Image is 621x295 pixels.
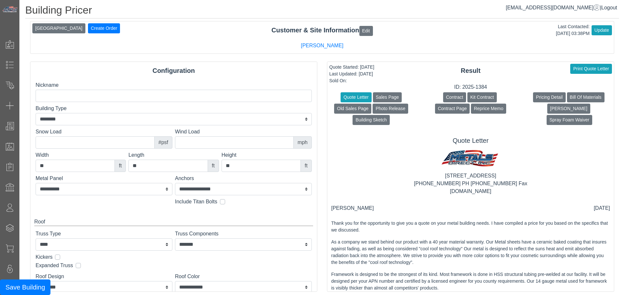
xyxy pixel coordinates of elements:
[30,25,614,36] div: Customer & Site Information
[506,4,617,12] div: |
[36,253,52,261] label: Kickers
[331,239,610,266] p: As a company we stand behind our product with a 40 year material warranty. Our Metal sheets have ...
[329,71,374,77] div: Last Updated: [DATE]
[175,175,312,182] label: Anchors
[331,204,374,212] div: [PERSON_NAME]
[36,273,172,280] label: Roof Design
[2,6,18,13] img: Metals Direct Inc Logo
[331,271,610,291] p: Framework is designed to be the strongest of its kind. Most framework is done in HSS structural t...
[208,160,219,172] div: ft
[175,273,312,280] label: Roof Color
[547,115,592,125] button: Spray Foam Waiver
[443,92,466,102] button: Contract
[435,104,470,114] button: Contract Page
[114,160,126,172] div: ft
[36,262,73,269] label: Expanded Truss
[36,81,312,89] label: Nickname
[154,136,172,149] div: #psf
[594,204,610,212] div: [DATE]
[36,128,172,136] label: Snow Load
[331,172,610,195] div: [STREET_ADDRESS] [PHONE_NUMBER] PH [PHONE_NUMBER] Fax [DOMAIN_NAME]
[334,104,371,114] button: Old Sales Page
[300,160,312,172] div: ft
[439,147,502,172] img: MD logo
[533,92,565,102] button: Pricing Detail
[547,104,590,114] button: [PERSON_NAME]
[88,23,120,33] button: Create Order
[331,220,610,233] p: Thank you for the opportunity to give you a quote on your metal building needs. I have compiled a...
[175,230,312,238] label: Truss Components
[327,83,614,91] div: ID: 2025-1384
[30,66,317,75] div: Configuration
[293,136,312,149] div: mph
[128,151,219,159] label: Length
[175,198,217,206] label: Include Titan Bolts
[570,64,612,74] button: Print Quote Letter
[331,137,610,144] h5: Quote Letter
[556,23,590,37] div: Last Contacted: [DATE] 03:38PM
[353,115,390,125] button: Building Sketch
[592,25,612,35] button: Update
[329,77,374,84] div: Sold On:
[34,218,313,226] div: Roof
[301,43,343,48] a: [PERSON_NAME]
[329,64,374,71] div: Quote Started: [DATE]
[175,128,312,136] label: Wind Load
[373,104,408,114] button: Photo Release
[36,105,312,112] label: Building Type
[341,92,372,102] button: Quote Letter
[36,151,126,159] label: Width
[25,4,619,18] h1: Building Pricer
[471,104,506,114] button: Reprice Memo
[327,66,614,75] div: Result
[36,230,172,238] label: Truss Type
[567,92,605,102] button: Bill Of Materials
[359,26,373,36] button: Edit
[601,5,617,10] span: Logout
[467,92,497,102] button: Kit Contract
[506,5,600,10] a: [EMAIL_ADDRESS][DOMAIN_NAME]
[222,151,312,159] label: Height
[373,92,402,102] button: Sales Page
[32,23,85,33] button: [GEOGRAPHIC_DATA]
[36,175,172,182] label: Metal Panel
